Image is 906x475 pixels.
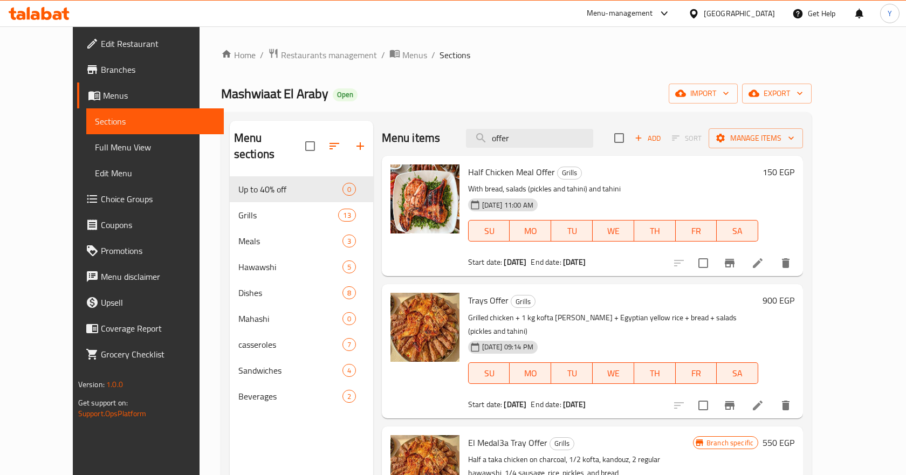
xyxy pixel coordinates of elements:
[77,186,224,212] a: Choice Groups
[343,262,355,272] span: 5
[95,115,216,128] span: Sections
[751,399,764,412] a: Edit menu item
[531,255,561,269] span: End date:
[634,362,676,384] button: TH
[86,108,224,134] a: Sections
[555,366,588,381] span: TU
[238,260,342,273] span: Hawawshi
[608,127,630,149] span: Select section
[342,338,356,351] div: items
[431,49,435,61] li: /
[101,192,216,205] span: Choice Groups
[260,49,264,61] li: /
[751,257,764,270] a: Edit menu item
[343,391,355,402] span: 2
[343,236,355,246] span: 3
[343,288,355,298] span: 8
[101,296,216,309] span: Upsell
[473,366,506,381] span: SU
[77,315,224,341] a: Coverage Report
[514,223,547,239] span: MO
[342,235,356,247] div: items
[773,250,799,276] button: delete
[238,338,342,351] span: casseroles
[531,397,561,411] span: End date:
[230,280,373,306] div: Dishes8
[77,290,224,315] a: Upsell
[230,357,373,383] div: Sandwiches4
[238,209,339,222] span: Grills
[230,332,373,357] div: casseroles7
[230,306,373,332] div: Mahashi0
[77,341,224,367] a: Grocery Checklist
[106,377,123,391] span: 1.0.0
[551,362,593,384] button: TU
[680,366,713,381] span: FR
[101,348,216,361] span: Grocery Checklist
[342,390,356,403] div: items
[709,128,803,148] button: Manage items
[268,48,377,62] a: Restaurants management
[555,223,588,239] span: TU
[763,293,794,308] h6: 900 EGP
[321,133,347,159] span: Sort sections
[382,130,441,146] h2: Menu items
[234,130,305,162] h2: Menu sections
[677,87,729,100] span: import
[563,255,586,269] b: [DATE]
[230,176,373,202] div: Up to 40% off0
[230,228,373,254] div: Meals3
[390,293,459,362] img: Trays Offer
[342,183,356,196] div: items
[101,322,216,335] span: Coverage Report
[634,220,676,242] button: TH
[557,167,582,180] div: Grills
[339,210,355,221] span: 13
[511,295,535,308] span: Grills
[238,390,342,403] span: Beverages
[238,183,342,196] div: Up to 40% off
[78,396,128,410] span: Get support on:
[343,314,355,324] span: 0
[630,130,665,147] span: Add item
[468,182,759,196] p: With bread, salads (pickles and tahini) and tahini
[342,286,356,299] div: items
[721,223,754,239] span: SA
[510,362,551,384] button: MO
[101,37,216,50] span: Edit Restaurant
[721,366,754,381] span: SA
[101,270,216,283] span: Menu disclaimer
[103,89,216,102] span: Menus
[389,48,427,62] a: Menus
[702,438,758,448] span: Branch specific
[514,366,547,381] span: MO
[77,57,224,82] a: Branches
[77,31,224,57] a: Edit Restaurant
[77,82,224,108] a: Menus
[281,49,377,61] span: Restaurants management
[230,172,373,414] nav: Menu sections
[551,220,593,242] button: TU
[343,366,355,376] span: 4
[221,81,328,106] span: Mashwiaat El Araby
[468,292,509,308] span: Trays Offer
[669,84,738,104] button: import
[468,311,759,338] p: Grilled chicken + 1 kg kofta [PERSON_NAME] + Egyptian yellow rice + bread + salads (pickles and t...
[299,135,321,157] span: Select all sections
[77,264,224,290] a: Menu disclaimer
[478,342,538,352] span: [DATE] 09:14 PM
[238,286,342,299] span: Dishes
[230,202,373,228] div: Grills13
[101,244,216,257] span: Promotions
[593,362,634,384] button: WE
[478,200,538,210] span: [DATE] 11:00 AM
[238,312,342,325] span: Mahashi
[773,393,799,418] button: delete
[440,49,470,61] span: Sections
[597,366,630,381] span: WE
[238,364,342,377] span: Sandwiches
